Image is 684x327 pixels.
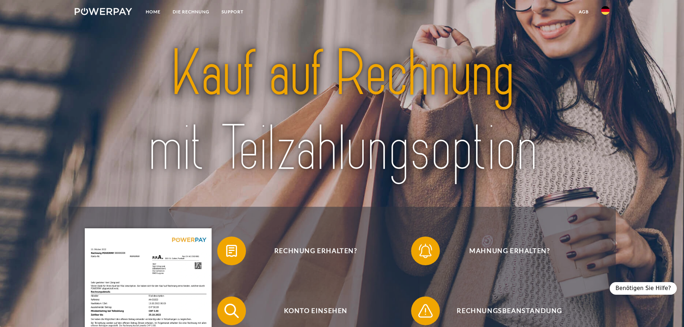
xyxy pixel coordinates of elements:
a: Home [140,5,167,18]
div: Benötigen Sie Hilfe? [610,282,677,295]
span: Konto einsehen [228,296,404,325]
a: agb [573,5,595,18]
span: Mahnung erhalten? [422,237,597,265]
img: title-powerpay_de.svg [101,33,583,190]
span: Rechnung erhalten? [228,237,404,265]
img: qb_bell.svg [417,242,434,260]
button: Rechnung erhalten? [217,237,404,265]
img: qb_warning.svg [417,302,434,320]
a: SUPPORT [215,5,250,18]
img: logo-powerpay-white.svg [75,8,132,15]
span: Rechnungsbeanstandung [422,296,597,325]
button: Konto einsehen [217,296,404,325]
button: Mahnung erhalten? [411,237,598,265]
a: DIE RECHNUNG [167,5,215,18]
img: qb_search.svg [223,302,241,320]
img: qb_bill.svg [223,242,241,260]
button: Rechnungsbeanstandung [411,296,598,325]
img: de [601,6,610,15]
